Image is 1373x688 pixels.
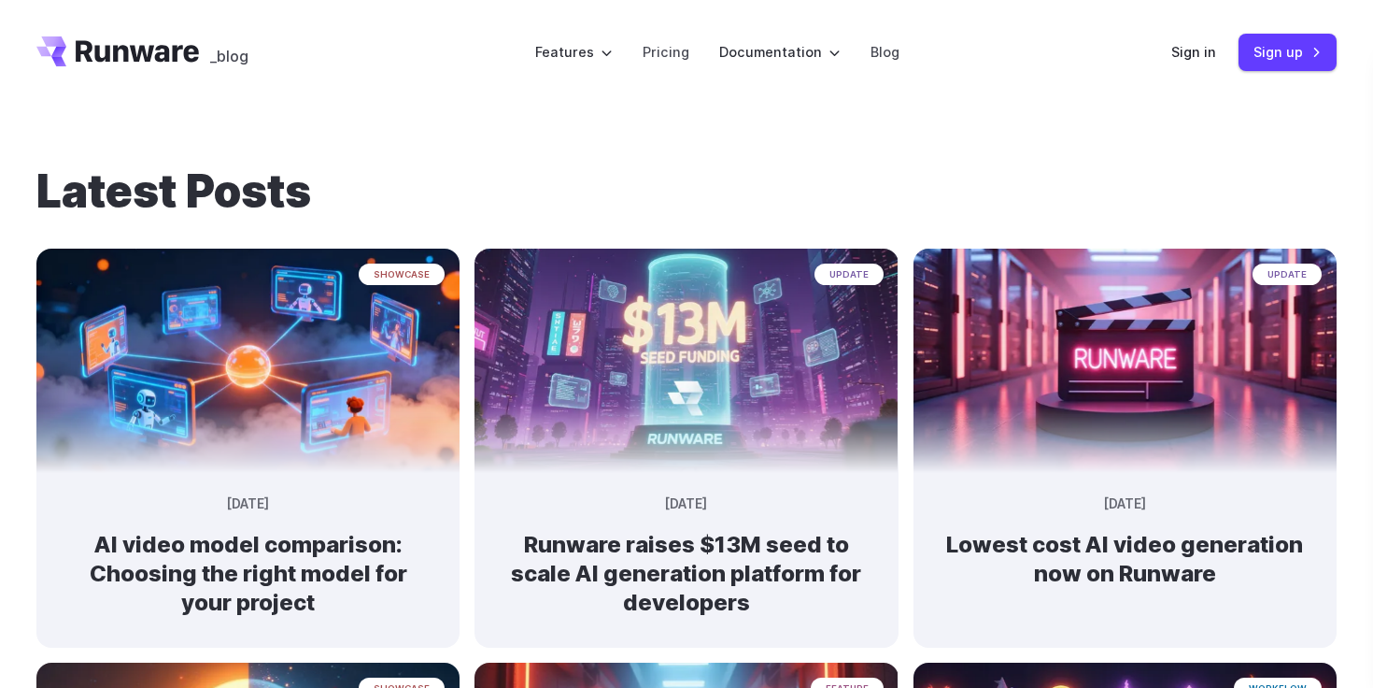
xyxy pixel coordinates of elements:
h2: AI video model comparison: Choosing the right model for your project [66,530,430,618]
h1: Latest Posts [36,165,1337,219]
a: Sign up [1239,34,1337,70]
a: Futuristic network of glowing screens showing robots and a person connected to a central digital ... [36,458,460,648]
a: Futuristic city scene with neon lights showing Runware announcement of $13M seed funding in large... [474,458,898,648]
a: Go to / [36,36,199,66]
h2: Lowest cost AI video generation now on Runware [943,530,1307,588]
span: update [814,264,884,285]
span: showcase [359,264,445,285]
a: Blog [871,41,899,63]
img: Futuristic city scene with neon lights showing Runware announcement of $13M seed funding in large... [474,249,898,473]
a: Pricing [643,41,689,63]
label: Features [535,41,613,63]
span: update [1253,264,1322,285]
img: Futuristic network of glowing screens showing robots and a person connected to a central digital ... [36,249,460,473]
time: [DATE] [1104,494,1146,515]
time: [DATE] [227,494,269,515]
a: _blog [210,36,248,66]
img: Neon-lit movie clapperboard with the word 'RUNWARE' in a futuristic server room [913,249,1337,473]
label: Documentation [719,41,841,63]
a: Sign in [1171,41,1216,63]
h2: Runware raises $13M seed to scale AI generation platform for developers [504,530,868,618]
span: _blog [210,49,248,64]
a: Neon-lit movie clapperboard with the word 'RUNWARE' in a futuristic server room update [DATE] Low... [913,458,1337,619]
time: [DATE] [665,494,707,515]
